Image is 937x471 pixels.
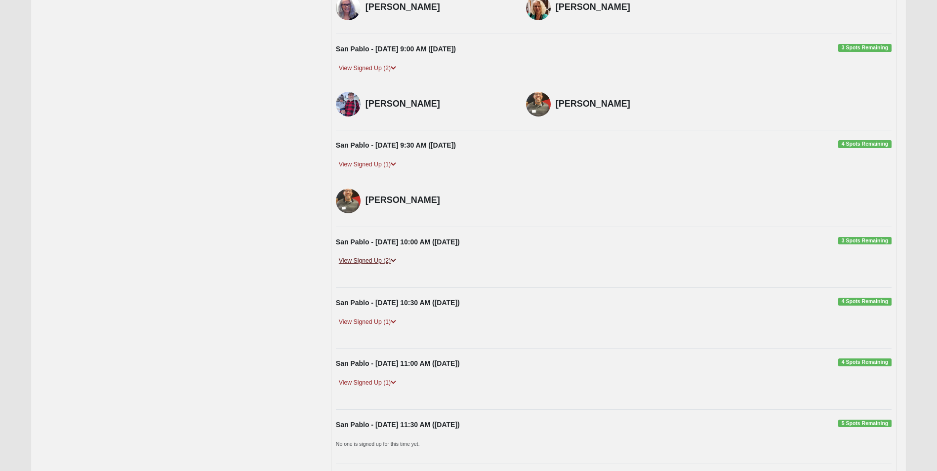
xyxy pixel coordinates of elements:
strong: San Pablo - [DATE] 10:00 AM ([DATE]) [336,238,460,246]
h4: [PERSON_NAME] [556,99,701,110]
span: 5 Spots Remaining [838,420,891,428]
img: Rick Crowley [336,189,361,213]
span: 4 Spots Remaining [838,298,891,306]
a: View Signed Up (1) [336,159,399,170]
span: 3 Spots Remaining [838,44,891,52]
span: 3 Spots Remaining [838,237,891,245]
h4: [PERSON_NAME] [556,2,701,13]
h4: [PERSON_NAME] [366,195,511,206]
small: No one is signed up for this time yet. [336,441,420,447]
img: Rick Crowley [526,92,551,117]
img: Paul Zoyes [336,92,361,117]
a: View Signed Up (2) [336,63,399,74]
a: View Signed Up (1) [336,378,399,388]
a: View Signed Up (1) [336,317,399,327]
span: 4 Spots Remaining [838,358,891,366]
h4: [PERSON_NAME] [366,99,511,110]
strong: San Pablo - [DATE] 10:30 AM ([DATE]) [336,299,460,307]
a: View Signed Up (2) [336,256,399,266]
span: 4 Spots Remaining [838,140,891,148]
strong: San Pablo - [DATE] 9:00 AM ([DATE]) [336,45,456,53]
h4: [PERSON_NAME] [366,2,511,13]
strong: San Pablo - [DATE] 11:30 AM ([DATE]) [336,421,460,429]
strong: San Pablo - [DATE] 9:30 AM ([DATE]) [336,141,456,149]
strong: San Pablo - [DATE] 11:00 AM ([DATE]) [336,359,460,367]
